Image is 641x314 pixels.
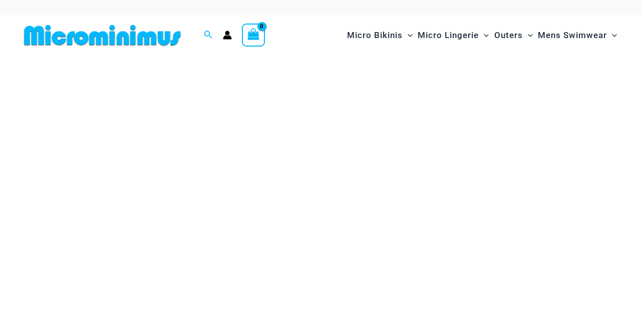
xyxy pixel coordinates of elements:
[523,23,533,48] span: Menu Toggle
[347,23,403,48] span: Micro Bikinis
[345,20,415,51] a: Micro BikinisMenu ToggleMenu Toggle
[494,23,523,48] span: Outers
[403,23,413,48] span: Menu Toggle
[223,31,232,40] a: Account icon link
[20,24,185,47] img: MM SHOP LOGO FLAT
[607,23,617,48] span: Menu Toggle
[479,23,489,48] span: Menu Toggle
[204,29,213,42] a: Search icon link
[418,23,479,48] span: Micro Lingerie
[538,23,607,48] span: Mens Swimwear
[242,24,265,47] a: View Shopping Cart, empty
[343,19,621,52] nav: Site Navigation
[492,20,535,51] a: OutersMenu ToggleMenu Toggle
[415,20,491,51] a: Micro LingerieMenu ToggleMenu Toggle
[535,20,619,51] a: Mens SwimwearMenu ToggleMenu Toggle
